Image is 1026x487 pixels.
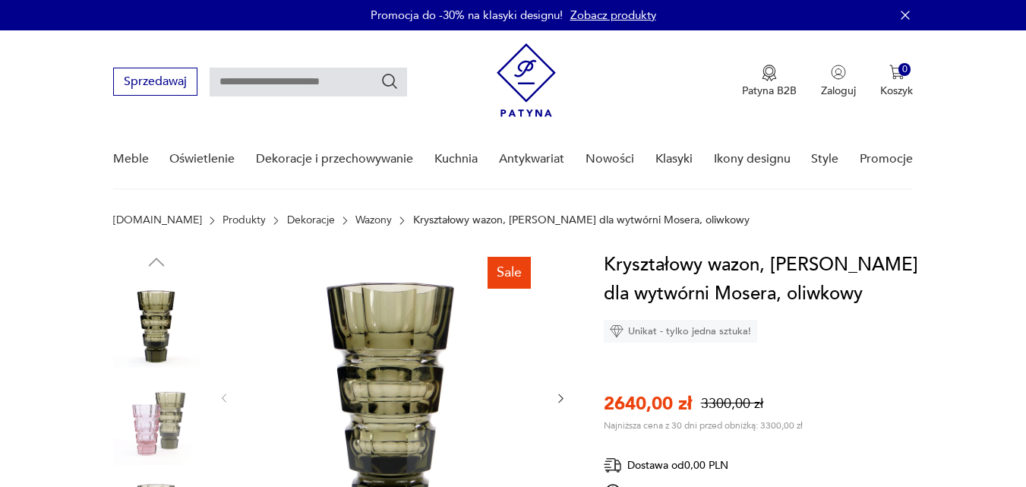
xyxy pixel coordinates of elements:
[586,130,634,188] a: Nowości
[113,214,202,226] a: [DOMAIN_NAME]
[860,130,913,188] a: Promocje
[831,65,846,80] img: Ikonka użytkownika
[499,130,564,188] a: Antykwariat
[655,130,693,188] a: Klasyki
[169,130,235,188] a: Oświetlenie
[742,84,797,98] p: Patyna B2B
[821,84,856,98] p: Zaloguj
[604,419,803,432] p: Najniższa cena z 30 dni przed obniżką: 3300,00 zł
[898,63,911,76] div: 0
[880,65,913,98] button: 0Koszyk
[742,65,797,98] button: Patyna B2B
[604,251,924,308] h1: Kryształowy wazon, [PERSON_NAME] dla wytwórni Mosera, oliwkowy
[889,65,904,80] img: Ikona koszyka
[742,65,797,98] a: Ikona medaluPatyna B2B
[604,320,757,343] div: Unikat - tylko jedna sztuka!
[604,456,622,475] img: Ikona dostawy
[880,84,913,98] p: Koszyk
[380,72,399,90] button: Szukaj
[714,130,791,188] a: Ikony designu
[113,130,149,188] a: Meble
[604,391,692,416] p: 2640,00 zł
[113,281,200,368] img: Zdjęcie produktu Kryształowy wazon, J. Hoffmann dla wytwórni Mosera, oliwkowy
[570,8,656,23] a: Zobacz produkty
[113,77,197,88] a: Sprzedawaj
[256,130,413,188] a: Dekoracje i przechowywanie
[610,324,623,338] img: Ikona diamentu
[488,257,531,289] div: Sale
[113,68,197,96] button: Sprzedawaj
[497,43,556,117] img: Patyna - sklep z meblami i dekoracjami vintage
[287,214,335,226] a: Dekoracje
[413,214,750,226] p: Kryształowy wazon, [PERSON_NAME] dla wytwórni Mosera, oliwkowy
[223,214,266,226] a: Produkty
[434,130,478,188] a: Kuchnia
[113,378,200,465] img: Zdjęcie produktu Kryształowy wazon, J. Hoffmann dla wytwórni Mosera, oliwkowy
[371,8,563,23] p: Promocja do -30% na klasyki designu!
[762,65,777,81] img: Ikona medalu
[701,394,763,413] p: 3300,00 zł
[355,214,392,226] a: Wazony
[604,456,786,475] div: Dostawa od 0,00 PLN
[821,65,856,98] button: Zaloguj
[811,130,838,188] a: Style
